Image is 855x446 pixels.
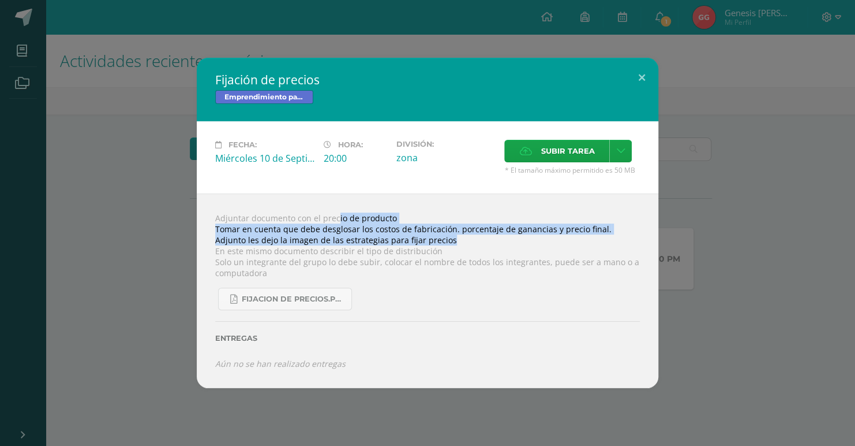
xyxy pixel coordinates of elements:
label: Entregas [215,334,640,343]
span: Fecha: [228,140,257,149]
span: fijacion de precios.pdf [242,295,346,304]
span: Emprendimiento para la Productividad [215,90,313,104]
a: fijacion de precios.pdf [218,288,352,310]
div: Miércoles 10 de Septiembre [215,152,314,165]
div: Adjuntar documento con el precio de producto Tomar en cuenta que debe desglosar los costos de fab... [197,194,658,388]
div: zona [396,151,495,164]
label: División: [396,140,495,148]
span: Subir tarea [541,140,594,162]
h2: Fijación de precios [215,72,640,88]
button: Close (Esc) [625,58,658,97]
i: Aún no se han realizado entregas [215,358,346,369]
span: Hora: [338,140,363,149]
span: * El tamaño máximo permitido es 50 MB [504,165,640,175]
div: 20:00 [324,152,387,165]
